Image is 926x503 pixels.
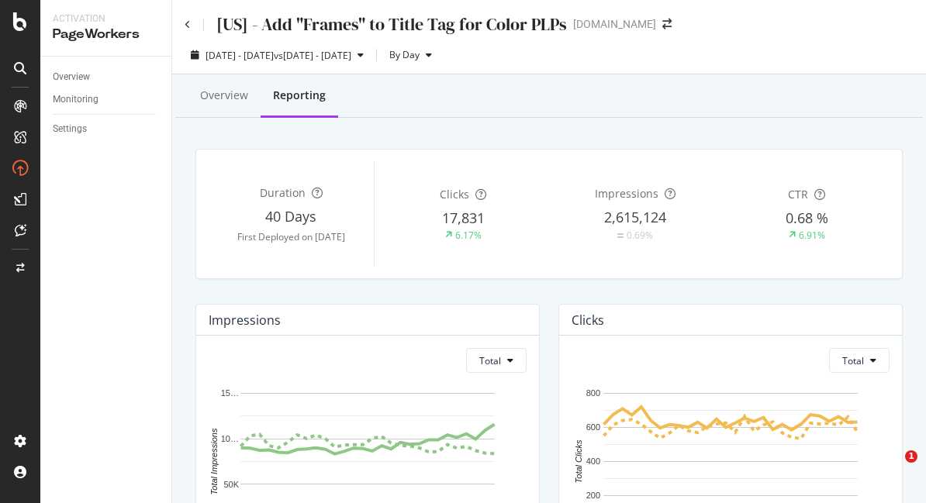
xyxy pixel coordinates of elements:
a: Monitoring [53,91,161,108]
button: By Day [383,43,438,67]
div: [DOMAIN_NAME] [573,16,656,32]
text: 50K [223,480,239,489]
text: Total Impressions [209,429,219,495]
div: [US] - Add "Frames" to Title Tag for Color PLPs [216,12,567,36]
text: 200 [586,491,600,501]
text: Total Clicks [574,440,583,484]
span: Clicks [440,187,469,202]
text: 600 [586,423,600,432]
a: Click to go back [185,20,191,29]
div: 6.91% [799,229,825,242]
span: By Day [383,48,420,61]
span: vs [DATE] - [DATE] [274,49,351,62]
iframe: Intercom live chat [873,450,910,487]
span: Impressions [595,186,658,201]
span: Duration [260,185,306,200]
div: Activation [53,12,159,26]
div: Overview [53,69,90,85]
div: Reporting [273,88,326,103]
span: 17,831 [442,208,485,227]
div: Monitoring [53,91,98,108]
div: arrow-right-arrow-left [662,19,672,29]
span: CTR [788,187,808,202]
div: Settings [53,121,87,137]
div: First Deployed on [DATE] [209,230,374,243]
span: 2,615,124 [604,208,666,226]
text: 400 [586,457,600,467]
button: Total [466,348,527,373]
text: 800 [586,389,600,398]
button: Total [829,348,890,373]
span: 0.68 % [786,208,828,227]
text: 10… [221,434,239,443]
text: 15… [221,389,239,398]
div: Clicks [572,312,604,328]
span: 40 Days [265,207,316,226]
a: Settings [53,121,161,137]
span: 1 [905,450,917,463]
a: Overview [53,69,161,85]
span: [DATE] - [DATE] [206,49,274,62]
button: [DATE] - [DATE]vs[DATE] - [DATE] [185,43,370,67]
span: Total [479,354,501,367]
span: Total [842,354,864,367]
div: 6.17% [455,229,482,242]
div: Overview [200,88,248,103]
div: 0.69% [627,229,653,242]
div: Impressions [209,312,281,328]
div: PageWorkers [53,26,159,43]
img: Equal [617,233,624,238]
